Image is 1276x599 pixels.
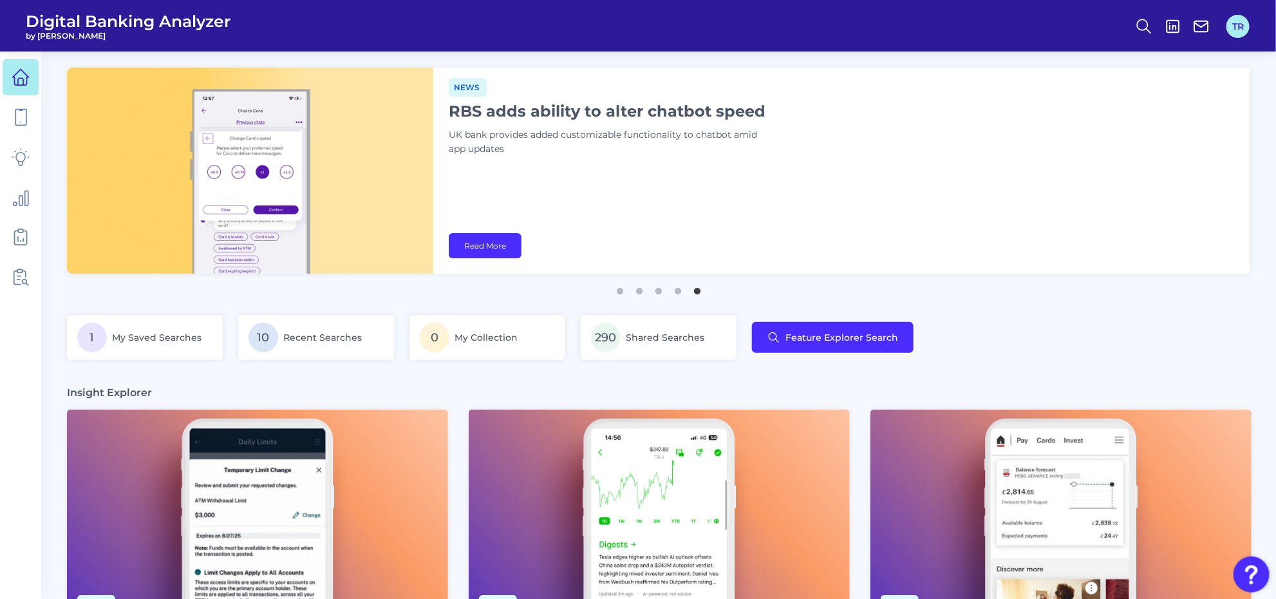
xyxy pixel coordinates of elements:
[26,12,231,31] span: Digital Banking Analyzer
[455,332,518,343] span: My Collection
[633,281,646,294] button: 2
[238,315,394,360] a: 10Recent Searches
[449,233,521,258] a: Read More
[112,332,202,343] span: My Saved Searches
[449,102,771,120] h1: RBS adds ability to alter chatbot speed
[77,323,107,352] span: 1
[67,68,433,274] img: bannerImg
[449,81,487,93] a: News
[614,281,626,294] button: 1
[1226,15,1250,38] button: TR
[785,332,898,343] span: Feature Explorer Search
[581,315,737,360] a: 290Shared Searches
[409,315,565,360] a: 0My Collection
[671,281,684,294] button: 4
[283,332,362,343] span: Recent Searches
[420,323,449,352] span: 0
[691,281,704,294] button: 5
[591,323,621,352] span: 290
[449,78,487,97] span: News
[652,281,665,294] button: 3
[67,386,152,399] h3: Insight Explorer
[1234,556,1270,593] button: Open Resource Center
[249,323,278,352] span: 10
[449,128,771,157] p: UK bank provides added customizable functionality to chatbot amid app updates
[626,332,704,343] span: Shared Searches
[26,31,231,41] span: by [PERSON_NAME]
[752,322,914,353] button: Feature Explorer Search
[67,315,223,360] a: 1My Saved Searches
